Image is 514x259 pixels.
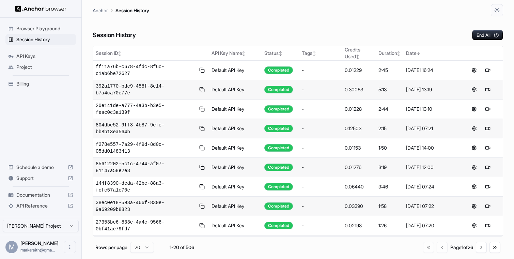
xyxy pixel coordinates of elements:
[5,62,76,73] div: Project
[345,46,373,60] div: Credits Used
[16,80,73,87] span: Billing
[209,177,262,197] td: Default API Key
[64,241,76,253] button: Open menu
[5,34,76,45] div: Session History
[264,66,293,74] div: Completed
[93,6,149,14] nav: breadcrumb
[16,175,65,182] span: Support
[96,199,196,213] span: 38ec0e18-593a-466f-830e-9a69209b8823
[378,222,401,229] div: 1:26
[302,125,339,132] div: -
[93,7,108,14] p: Anchor
[356,54,359,59] span: ↕
[406,222,457,229] div: [DATE] 07:20
[5,78,76,89] div: Billing
[302,203,339,210] div: -
[264,86,293,93] div: Completed
[5,23,76,34] div: Browser Playground
[93,30,136,40] h6: Session History
[20,247,55,253] span: markareith@gmail.com
[302,106,339,112] div: -
[209,138,262,158] td: Default API Key
[378,183,401,190] div: 9:46
[16,25,73,32] span: Browser Playground
[345,67,373,74] div: 0.01229
[264,144,293,152] div: Completed
[16,164,65,171] span: Schedule a demo
[209,61,262,80] td: Default API Key
[96,63,196,77] span: ff11a76b-c678-4fdc-8f6c-c1ab6be72627
[242,51,246,56] span: ↕
[450,244,473,251] div: Page 1 of 26
[406,144,457,151] div: [DATE] 14:00
[209,119,262,138] td: Default API Key
[15,5,66,12] img: Anchor Logo
[302,164,339,171] div: -
[406,67,457,74] div: [DATE] 16:24
[345,106,373,112] div: 0.01228
[16,192,65,198] span: Documentation
[302,50,339,57] div: Tags
[302,67,339,74] div: -
[378,67,401,74] div: 2:45
[397,51,401,56] span: ↕
[5,173,76,184] div: Support
[16,64,73,71] span: Project
[96,161,196,174] span: 85612202-5c1c-4744-af07-81147a58e2e3
[16,36,73,43] span: Session History
[96,50,206,57] div: Session ID
[345,125,373,132] div: 0.12503
[5,241,18,253] div: M
[264,164,293,171] div: Completed
[378,106,401,112] div: 2:44
[378,164,401,171] div: 3:19
[96,219,196,232] span: 27353bc6-833e-4a4c-9566-0bf41ae79fd7
[378,86,401,93] div: 5:13
[96,122,196,135] span: 804dbe52-9ff3-4b87-9efe-bb8b13ea564b
[406,203,457,210] div: [DATE] 07:22
[472,30,503,40] button: End All
[345,203,373,210] div: 0.03390
[302,183,339,190] div: -
[165,244,199,251] div: 1-20 of 506
[96,180,196,194] span: 144f8390-dcda-42be-88a3-fcfc57a1e70e
[264,125,293,132] div: Completed
[302,144,339,151] div: -
[279,51,282,56] span: ↕
[209,158,262,177] td: Default API Key
[264,202,293,210] div: Completed
[5,162,76,173] div: Schedule a demo
[264,50,296,57] div: Status
[209,100,262,119] td: Default API Key
[5,200,76,211] div: API Reference
[378,50,401,57] div: Duration
[209,235,262,255] td: Default API Key
[209,197,262,216] td: Default API Key
[264,183,293,191] div: Completed
[378,203,401,210] div: 1:58
[212,50,259,57] div: API Key Name
[406,183,457,190] div: [DATE] 07:24
[378,144,401,151] div: 1:50
[16,53,73,60] span: API Keys
[345,222,373,229] div: 0.02198
[406,125,457,132] div: [DATE] 07:21
[406,86,457,93] div: [DATE] 13:19
[406,106,457,112] div: [DATE] 13:10
[95,244,127,251] p: Rows per page
[96,83,196,96] span: 392a1770-bdc9-458f-8e14-b7a4ca70e77e
[115,7,149,14] p: Session History
[406,50,457,57] div: Date
[345,86,373,93] div: 0.30063
[209,216,262,235] td: Default API Key
[312,51,316,56] span: ↕
[302,222,339,229] div: -
[302,86,339,93] div: -
[5,189,76,200] div: Documentation
[5,51,76,62] div: API Keys
[345,183,373,190] div: 0.06440
[378,125,401,132] div: 2:15
[118,51,122,56] span: ↕
[417,51,420,56] span: ↓
[16,202,65,209] span: API Reference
